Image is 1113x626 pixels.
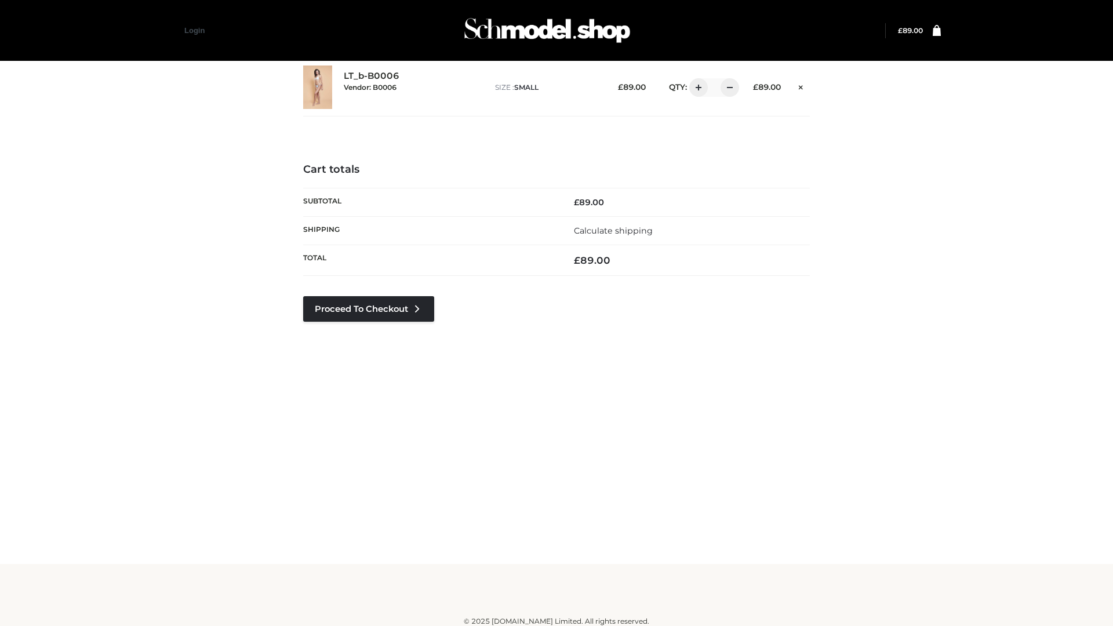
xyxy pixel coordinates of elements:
bdi: 89.00 [618,82,646,92]
bdi: 89.00 [753,82,781,92]
span: £ [898,26,903,35]
a: Login [184,26,205,35]
div: QTY: [657,78,735,97]
bdi: 89.00 [898,26,923,35]
th: Shipping [303,216,556,245]
p: size : [495,82,600,93]
span: £ [753,82,758,92]
a: Remove this item [792,78,810,93]
small: Vendor: B0006 [344,83,397,92]
a: Calculate shipping [574,225,653,236]
th: Total [303,245,556,276]
span: £ [574,197,579,208]
span: £ [574,254,580,266]
div: LT_b-B0006 [344,71,483,103]
a: £89.00 [898,26,923,35]
h4: Cart totals [303,163,810,176]
bdi: 89.00 [574,197,604,208]
span: SMALL [514,83,539,92]
span: £ [618,82,623,92]
bdi: 89.00 [574,254,610,266]
th: Subtotal [303,188,556,216]
a: Proceed to Checkout [303,296,434,322]
img: Schmodel Admin 964 [460,8,634,53]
